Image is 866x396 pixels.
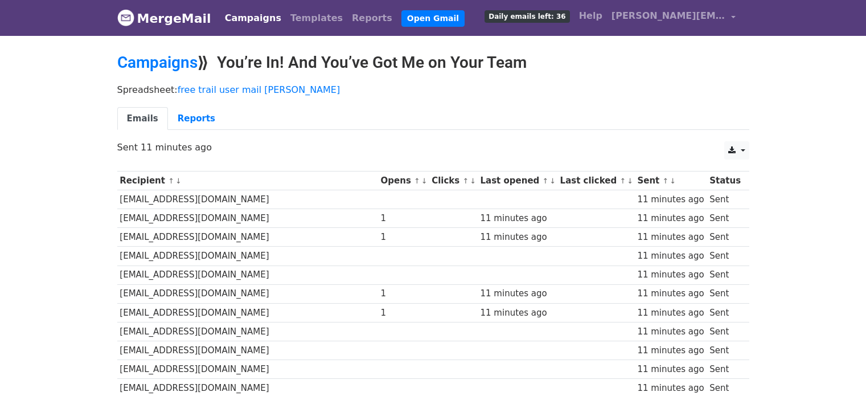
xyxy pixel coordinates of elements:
[481,307,555,320] div: 11 minutes ago
[117,303,378,322] td: [EMAIL_ADDRESS][DOMAIN_NAME]
[481,287,555,300] div: 11 minutes ago
[637,268,704,281] div: 11 minutes ago
[549,177,556,185] a: ↓
[117,247,378,266] td: [EMAIL_ADDRESS][DOMAIN_NAME]
[637,287,704,300] div: 11 minutes ago
[462,177,469,185] a: ↑
[607,5,740,31] a: [PERSON_NAME][EMAIL_ADDRESS][PERSON_NAME]
[168,177,174,185] a: ↑
[168,107,225,130] a: Reports
[117,53,749,72] h2: ⟫ You’re In! And You’ve Got Me on Your Team
[485,10,569,23] span: Daily emails left: 36
[637,212,704,225] div: 11 minutes ago
[470,177,476,185] a: ↓
[557,172,635,190] th: Last clicked
[381,212,426,225] div: 1
[627,177,633,185] a: ↓
[381,287,426,300] div: 1
[707,209,743,228] td: Sent
[611,9,725,23] span: [PERSON_NAME][EMAIL_ADDRESS][PERSON_NAME]
[429,172,477,190] th: Clicks
[637,344,704,357] div: 11 minutes ago
[670,177,676,185] a: ↓
[707,360,743,379] td: Sent
[707,341,743,360] td: Sent
[381,307,426,320] div: 1
[574,5,607,27] a: Help
[117,141,749,153] p: Sent 11 minutes ago
[286,7,347,30] a: Templates
[117,107,168,130] a: Emails
[637,363,704,376] div: 11 minutes ago
[117,53,198,72] a: Campaigns
[178,84,340,95] a: free trail user mail [PERSON_NAME]
[401,10,465,27] a: Open Gmail
[637,231,704,244] div: 11 minutes ago
[117,9,134,26] img: MergeMail logo
[117,172,378,190] th: Recipient
[175,177,182,185] a: ↓
[117,84,749,96] p: Spreadsheet:
[117,341,378,360] td: [EMAIL_ADDRESS][DOMAIN_NAME]
[414,177,420,185] a: ↑
[637,325,704,338] div: 11 minutes ago
[481,212,555,225] div: 11 minutes ago
[220,7,286,30] a: Campaigns
[347,7,397,30] a: Reports
[480,5,574,27] a: Daily emails left: 36
[707,303,743,322] td: Sent
[637,382,704,395] div: 11 minutes ago
[707,322,743,341] td: Sent
[381,231,426,244] div: 1
[637,193,704,206] div: 11 minutes ago
[117,322,378,341] td: [EMAIL_ADDRESS][DOMAIN_NAME]
[117,190,378,209] td: [EMAIL_ADDRESS][DOMAIN_NAME]
[117,360,378,379] td: [EMAIL_ADDRESS][DOMAIN_NAME]
[707,228,743,247] td: Sent
[378,172,429,190] th: Opens
[478,172,557,190] th: Last opened
[421,177,428,185] a: ↓
[707,172,743,190] th: Status
[635,172,707,190] th: Sent
[117,266,378,284] td: [EMAIL_ADDRESS][DOMAIN_NAME]
[619,177,626,185] a: ↑
[637,307,704,320] div: 11 minutes ago
[543,177,549,185] a: ↑
[117,6,211,30] a: MergeMail
[707,190,743,209] td: Sent
[707,247,743,266] td: Sent
[117,209,378,228] td: [EMAIL_ADDRESS][DOMAIN_NAME]
[117,228,378,247] td: [EMAIL_ADDRESS][DOMAIN_NAME]
[637,250,704,263] div: 11 minutes ago
[481,231,555,244] div: 11 minutes ago
[662,177,668,185] a: ↑
[707,284,743,303] td: Sent
[117,284,378,303] td: [EMAIL_ADDRESS][DOMAIN_NAME]
[707,266,743,284] td: Sent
